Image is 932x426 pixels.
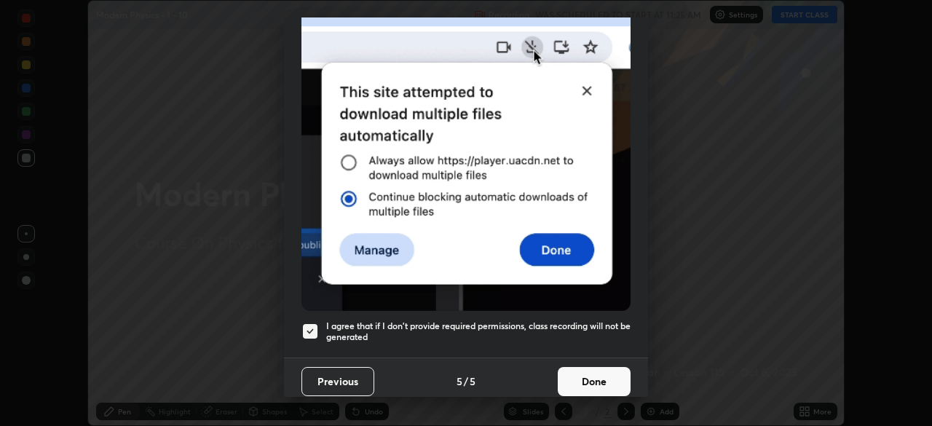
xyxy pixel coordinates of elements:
h4: / [464,374,468,389]
button: Previous [301,367,374,396]
button: Done [558,367,631,396]
h4: 5 [470,374,475,389]
h5: I agree that if I don't provide required permissions, class recording will not be generated [326,320,631,343]
h4: 5 [457,374,462,389]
